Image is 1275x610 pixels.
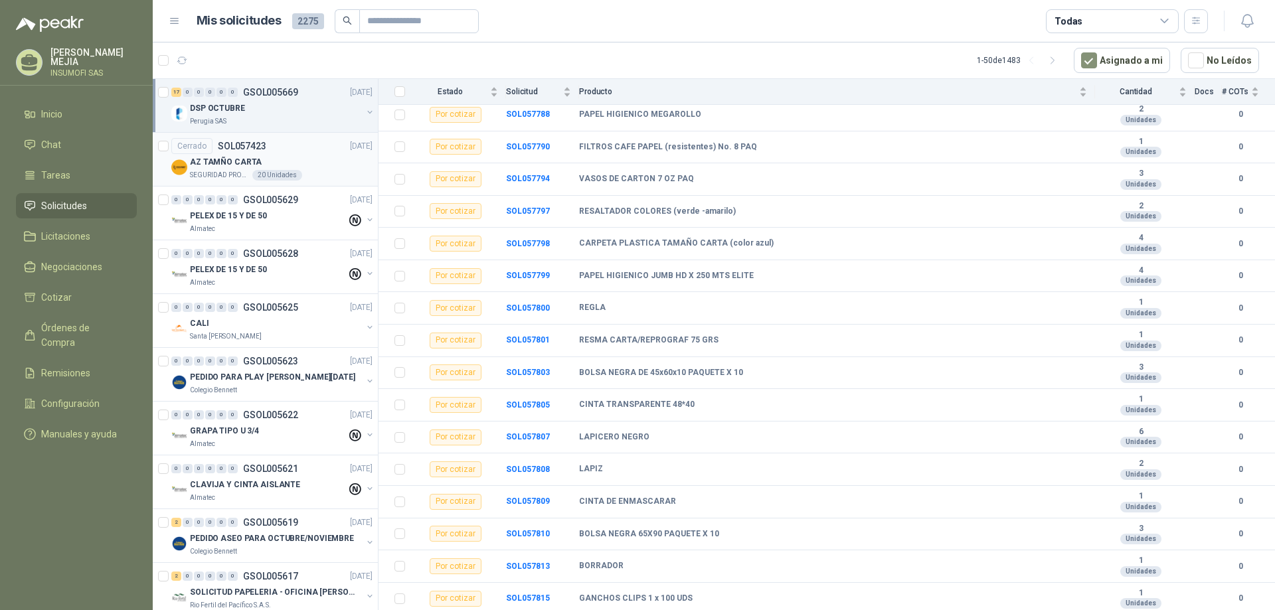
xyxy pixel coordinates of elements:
b: 6 [1095,427,1187,437]
div: 0 [216,356,226,366]
b: 0 [1222,463,1259,476]
a: SOL057798 [506,239,550,248]
p: PELEX DE 15 Y DE 50 [190,264,267,276]
div: 0 [183,572,193,581]
p: Almatec [190,277,215,288]
span: Tareas [41,168,70,183]
b: SOL057808 [506,465,550,474]
b: 1 [1095,588,1187,599]
div: 0 [205,410,215,419]
p: Colegio Bennett [190,385,237,396]
span: Solicitud [506,87,560,96]
a: SOL057790 [506,142,550,151]
b: REGLA [579,303,606,313]
span: Licitaciones [41,229,90,244]
b: 1 [1095,491,1187,502]
b: SOL057807 [506,432,550,441]
div: 2 [171,572,181,581]
a: SOL057799 [506,271,550,280]
div: 0 [183,464,193,473]
div: 0 [205,572,215,581]
div: 0 [194,249,204,258]
b: 4 [1095,233,1187,244]
div: 0 [228,88,238,97]
p: SEGURIDAD PROVISER LTDA [190,170,250,181]
div: 0 [228,195,238,204]
a: CerradoSOL057423[DATE] Company LogoAZ TAMÑO CARTASEGURIDAD PROVISER LTDA20 Unidades [153,133,378,187]
div: Por cotizar [430,494,481,510]
a: Chat [16,132,137,157]
b: 0 [1222,141,1259,153]
th: Producto [579,79,1095,105]
div: 0 [205,303,215,312]
div: 0 [228,356,238,366]
a: 17 0 0 0 0 0 GSOL005669[DATE] Company LogoDSP OCTUBREPerugia SAS [171,84,375,127]
div: 0 [183,88,193,97]
div: Unidades [1120,308,1161,319]
b: VASOS DE CARTON 7 OZ PAQ [579,174,694,185]
div: Unidades [1120,469,1161,480]
div: Unidades [1120,502,1161,512]
a: 0 0 0 0 0 0 GSOL005623[DATE] Company LogoPEDIDO PARA PLAY [PERSON_NAME][DATE]Colegio Bennett [171,353,375,396]
p: GSOL005622 [243,410,298,419]
div: 0 [216,410,226,419]
b: SOL057813 [506,562,550,571]
b: 3 [1095,362,1187,373]
div: 0 [205,356,215,366]
b: SOL057805 [506,400,550,410]
div: 0 [171,303,181,312]
div: Unidades [1120,437,1161,447]
div: 0 [194,303,204,312]
div: 0 [205,518,215,527]
b: SOL057809 [506,496,550,506]
p: Colegio Bennett [190,546,237,557]
b: SOL057794 [506,174,550,183]
div: 0 [205,88,215,97]
div: Unidades [1120,275,1161,286]
span: Cantidad [1095,87,1176,96]
a: Solicitudes [16,193,137,218]
p: Almatec [190,493,215,503]
div: Por cotizar [430,300,481,316]
p: [DATE] [350,355,373,368]
b: GANCHOS CLIPS 1 x 100 UDS [579,593,693,604]
span: 2275 [292,13,324,29]
b: 0 [1222,495,1259,508]
b: 2 [1095,201,1187,212]
div: 0 [228,464,238,473]
a: Manuales y ayuda [16,421,137,447]
img: Company Logo [171,589,187,605]
div: Por cotizar [430,591,481,607]
a: Configuración [16,391,137,416]
b: 1 [1095,394,1187,405]
p: [DATE] [350,516,373,529]
div: Por cotizar [430,171,481,187]
b: BOLSA NEGRA DE 45x60x10 PAQUETE X 10 [579,368,743,378]
div: 0 [216,195,226,204]
b: SOL057810 [506,529,550,538]
img: Logo peakr [16,16,84,32]
span: Inicio [41,107,62,121]
b: 0 [1222,238,1259,250]
div: Unidades [1120,341,1161,351]
p: GSOL005621 [243,464,298,473]
th: Docs [1195,79,1222,105]
div: 0 [216,572,226,581]
div: 0 [216,88,226,97]
img: Company Logo [171,428,187,444]
p: INSUMOFI SAS [50,69,137,77]
div: 2 [171,518,181,527]
b: 0 [1222,173,1259,185]
b: 0 [1222,431,1259,443]
span: Negociaciones [41,260,102,274]
p: [PERSON_NAME] MEJIA [50,48,137,66]
b: 0 [1222,528,1259,540]
div: 0 [228,410,238,419]
a: SOL057803 [506,368,550,377]
div: Por cotizar [430,364,481,380]
img: Company Logo [171,374,187,390]
img: Company Logo [171,213,187,229]
div: Unidades [1120,598,1161,609]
